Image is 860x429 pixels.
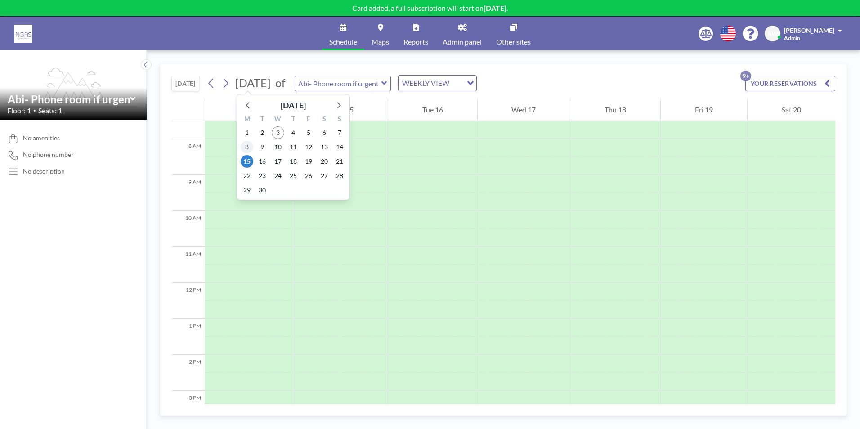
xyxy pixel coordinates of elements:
[443,38,482,45] span: Admin panel
[171,76,200,91] button: [DATE]
[388,98,477,121] div: Tue 16
[171,211,205,247] div: 10 AM
[239,114,255,125] div: M
[318,141,331,153] span: Saturday 13 September 2025
[171,283,205,319] div: 12 PM
[767,30,778,38] span: AW
[661,98,747,121] div: Fri 19
[452,77,461,89] input: Search for option
[316,114,331,125] div: S
[33,107,36,113] span: •
[287,126,300,139] span: Thursday 4 September 2025
[322,17,364,50] a: Schedule
[570,98,660,121] div: Thu 18
[745,76,835,91] button: YOUR RESERVATIONS9+
[302,141,315,153] span: Friday 12 September 2025
[171,175,205,211] div: 9 AM
[23,151,74,159] span: No phone number
[171,103,205,139] div: 7 AM
[333,126,346,139] span: Sunday 7 September 2025
[400,77,451,89] span: WEEKLY VIEW
[287,170,300,182] span: Thursday 25 September 2025
[396,17,435,50] a: Reports
[318,155,331,168] span: Saturday 20 September 2025
[332,114,347,125] div: S
[14,25,32,43] img: organization-logo
[255,114,270,125] div: T
[372,38,389,45] span: Maps
[171,139,205,175] div: 8 AM
[171,247,205,283] div: 11 AM
[272,155,284,168] span: Wednesday 17 September 2025
[496,38,531,45] span: Other sites
[205,98,295,121] div: Sun 14
[364,17,396,50] a: Maps
[489,17,538,50] a: Other sites
[256,141,269,153] span: Tuesday 9 September 2025
[256,126,269,139] span: Tuesday 2 September 2025
[740,71,751,81] p: 9+
[272,170,284,182] span: Wednesday 24 September 2025
[171,319,205,355] div: 1 PM
[171,355,205,391] div: 2 PM
[23,134,60,142] span: No amenities
[302,170,315,182] span: Friday 26 September 2025
[333,141,346,153] span: Sunday 14 September 2025
[302,155,315,168] span: Friday 19 September 2025
[256,170,269,182] span: Tuesday 23 September 2025
[256,155,269,168] span: Tuesday 16 September 2025
[23,167,65,175] div: No description
[318,126,331,139] span: Saturday 6 September 2025
[399,76,476,91] div: Search for option
[478,98,570,121] div: Wed 17
[286,114,301,125] div: T
[333,170,346,182] span: Sunday 28 September 2025
[784,27,834,34] span: [PERSON_NAME]
[241,184,253,197] span: Monday 29 September 2025
[241,170,253,182] span: Monday 22 September 2025
[281,99,306,112] div: [DATE]
[329,38,357,45] span: Schedule
[270,114,286,125] div: W
[235,76,271,89] span: [DATE]
[8,93,130,106] input: Abi- Phone room if urgent
[435,17,489,50] a: Admin panel
[403,38,428,45] span: Reports
[256,184,269,197] span: Tuesday 30 September 2025
[784,35,800,41] span: Admin
[241,126,253,139] span: Monday 1 September 2025
[287,155,300,168] span: Thursday 18 September 2025
[318,170,331,182] span: Saturday 27 September 2025
[7,106,31,115] span: Floor: 1
[272,141,284,153] span: Wednesday 10 September 2025
[275,76,285,90] span: of
[333,155,346,168] span: Sunday 21 September 2025
[748,98,835,121] div: Sat 20
[241,155,253,168] span: Monday 15 September 2025
[295,76,381,91] input: Abi- Phone room if urgent
[241,141,253,153] span: Monday 8 September 2025
[301,114,316,125] div: F
[171,391,205,427] div: 3 PM
[38,106,62,115] span: Seats: 1
[484,4,506,12] b: [DATE]
[302,126,315,139] span: Friday 5 September 2025
[287,141,300,153] span: Thursday 11 September 2025
[272,126,284,139] span: Wednesday 3 September 2025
